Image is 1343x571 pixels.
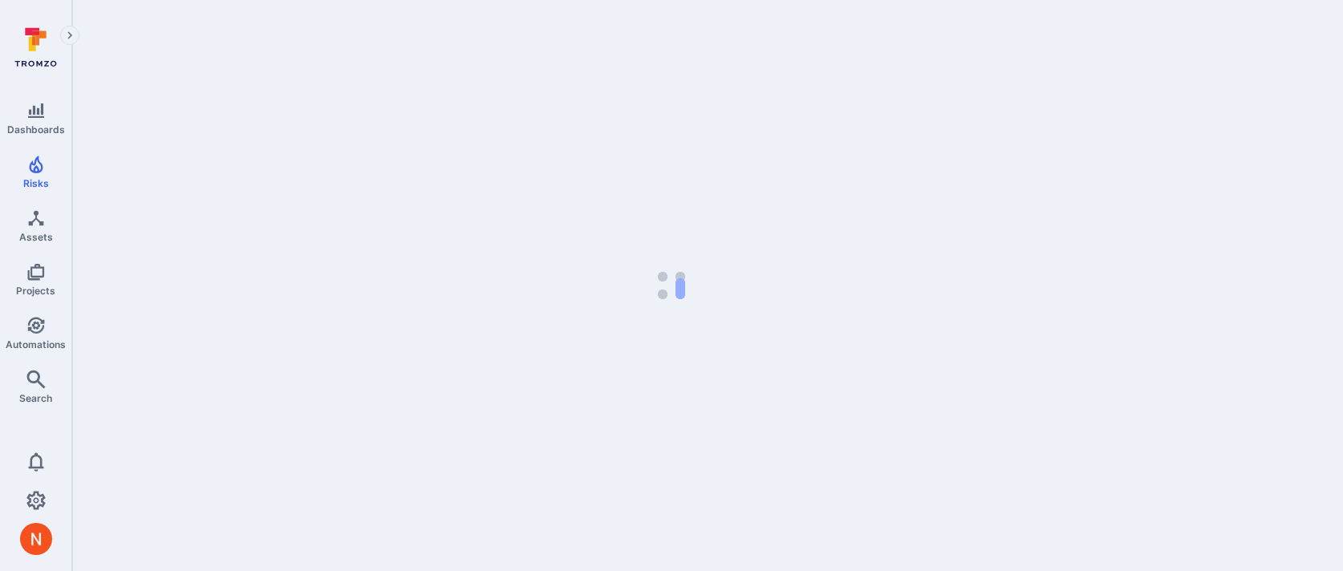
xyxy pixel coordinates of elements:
span: Dashboards [7,124,65,136]
div: Neeren Patki [20,523,52,555]
span: Search [19,392,52,404]
span: Assets [19,231,53,243]
i: Expand navigation menu [64,29,75,43]
span: Automations [6,338,66,350]
button: Expand navigation menu [60,26,79,45]
span: Projects [16,285,55,297]
span: Risks [23,177,49,189]
img: ACg8ocIprwjrgDQnDsNSk9Ghn5p5-B8DpAKWoJ5Gi9syOE4K59tr4Q=s96-c [20,523,52,555]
